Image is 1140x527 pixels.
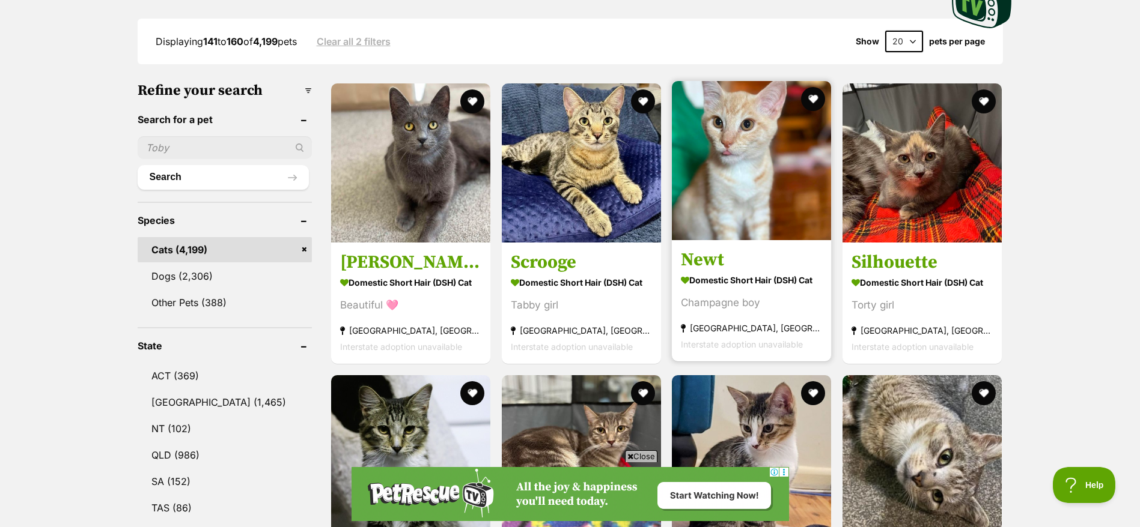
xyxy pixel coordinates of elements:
[843,242,1002,364] a: Silhouette Domestic Short Hair (DSH) Cat Torty girl [GEOGRAPHIC_DATA], [GEOGRAPHIC_DATA] Intersta...
[672,81,831,240] img: Newt - Domestic Short Hair (DSH) Cat
[138,263,312,289] a: Dogs (2,306)
[843,83,1002,242] img: Silhouette - Domestic Short Hair (DSH) Cat
[630,381,654,405] button: favourite
[852,297,993,313] div: Torty girl
[138,136,312,159] input: Toby
[138,290,312,315] a: Other Pets (388)
[801,381,825,405] button: favourite
[460,89,484,113] button: favourite
[511,297,652,313] div: Tabby girl
[511,274,652,291] strong: Domestic Short Hair (DSH) Cat
[138,469,312,494] a: SA (152)
[460,381,484,405] button: favourite
[852,342,974,352] span: Interstate adoption unavailable
[138,495,312,520] a: TAS (86)
[340,251,481,274] h3: [PERSON_NAME] 🩷
[340,342,462,352] span: Interstate adoption unavailable
[852,251,993,274] h3: Silhouette
[138,114,312,125] header: Search for a pet
[138,363,312,388] a: ACT (369)
[625,450,657,462] span: Close
[929,37,985,46] label: pets per page
[203,35,218,47] strong: 141
[138,165,309,189] button: Search
[340,274,481,291] strong: Domestic Short Hair (DSH) Cat
[138,82,312,99] h3: Refine your search
[138,340,312,351] header: State
[972,381,996,405] button: favourite
[972,89,996,113] button: favourite
[681,271,822,289] strong: Domestic Short Hair (DSH) Cat
[502,83,661,242] img: Scrooge - Domestic Short Hair (DSH) Cat
[511,322,652,339] strong: [GEOGRAPHIC_DATA], [GEOGRAPHIC_DATA]
[511,251,652,274] h3: Scrooge
[352,467,789,521] iframe: Advertisement
[672,239,831,361] a: Newt Domestic Short Hair (DSH) Cat Champagne boy [GEOGRAPHIC_DATA], [GEOGRAPHIC_DATA] Interstate ...
[511,342,633,352] span: Interstate adoption unavailable
[331,83,490,242] img: Sarabi 🩷 - Domestic Short Hair (DSH) Cat
[138,416,312,441] a: NT (102)
[138,442,312,468] a: QLD (986)
[852,322,993,339] strong: [GEOGRAPHIC_DATA], [GEOGRAPHIC_DATA]
[502,242,661,364] a: Scrooge Domestic Short Hair (DSH) Cat Tabby girl [GEOGRAPHIC_DATA], [GEOGRAPHIC_DATA] Interstate ...
[801,87,825,111] button: favourite
[630,89,654,113] button: favourite
[852,274,993,291] strong: Domestic Short Hair (DSH) Cat
[856,37,879,46] span: Show
[681,339,803,349] span: Interstate adoption unavailable
[138,237,312,262] a: Cats (4,199)
[138,390,312,415] a: [GEOGRAPHIC_DATA] (1,465)
[253,35,278,47] strong: 4,199
[317,36,391,47] a: Clear all 2 filters
[227,35,243,47] strong: 160
[340,297,481,313] div: Beautiful 🩷
[156,35,297,47] span: Displaying to of pets
[138,215,312,226] header: Species
[340,322,481,339] strong: [GEOGRAPHIC_DATA], [GEOGRAPHIC_DATA]
[1053,467,1116,503] iframe: Help Scout Beacon - Open
[681,295,822,311] div: Champagne boy
[681,320,822,336] strong: [GEOGRAPHIC_DATA], [GEOGRAPHIC_DATA]
[331,242,490,364] a: [PERSON_NAME] 🩷 Domestic Short Hair (DSH) Cat Beautiful 🩷 [GEOGRAPHIC_DATA], [GEOGRAPHIC_DATA] In...
[681,248,822,271] h3: Newt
